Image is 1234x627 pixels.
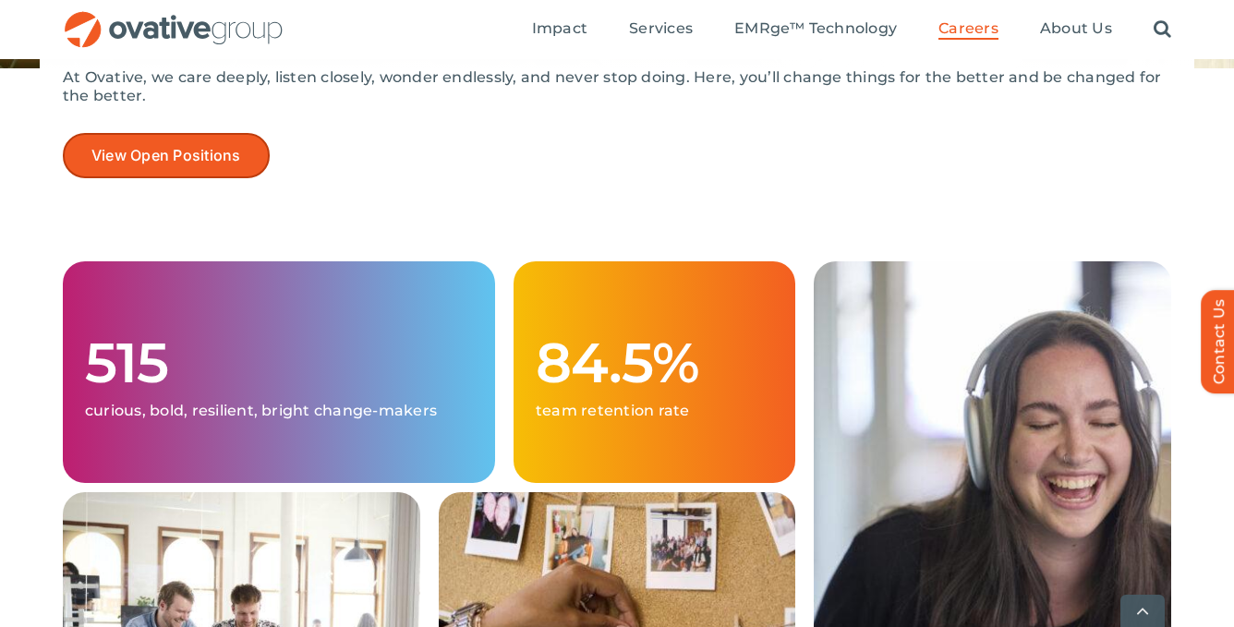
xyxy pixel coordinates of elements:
[85,402,473,420] p: curious, bold, resilient, bright change-makers
[63,133,270,178] a: View Open Positions
[532,19,587,38] span: Impact
[734,19,897,38] span: EMRge™ Technology
[1040,19,1112,38] span: About Us
[734,19,897,40] a: EMRge™ Technology
[536,333,773,392] h1: 84.5%
[91,147,241,164] span: View Open Positions
[85,333,473,392] h1: 515
[629,19,693,38] span: Services
[532,19,587,40] a: Impact
[63,68,1171,105] p: At Ovative, we care deeply, listen closely, wonder endlessly, and never stop doing. Here, you’ll ...
[938,19,998,40] a: Careers
[1040,19,1112,40] a: About Us
[938,19,998,38] span: Careers
[63,9,284,27] a: OG_Full_horizontal_RGB
[536,402,773,420] p: team retention rate
[1154,19,1171,40] a: Search
[629,19,693,40] a: Services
